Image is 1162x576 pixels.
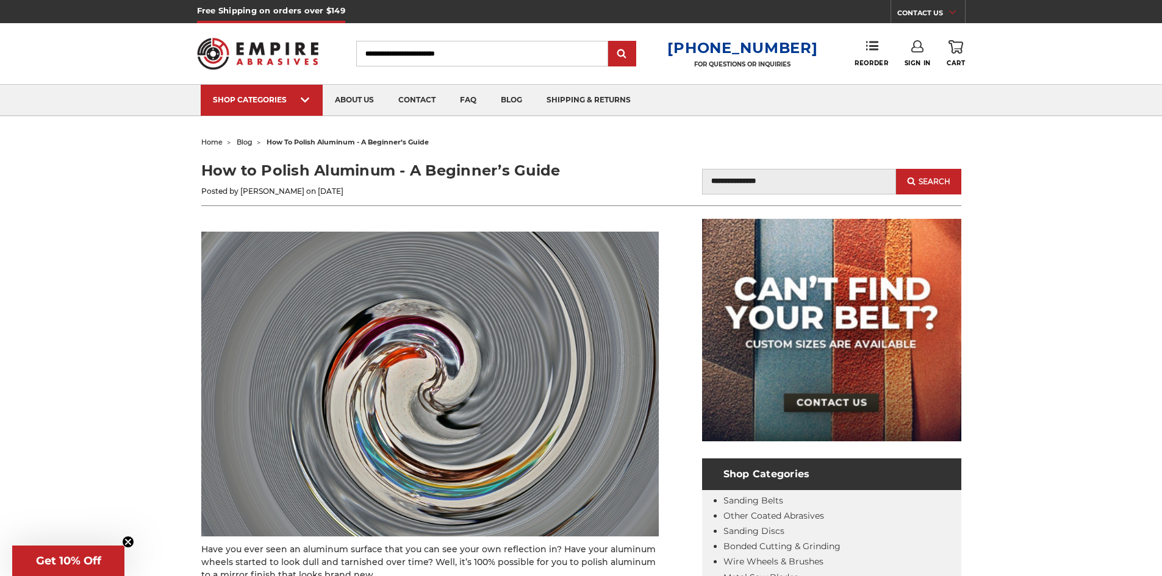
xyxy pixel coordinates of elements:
[201,138,223,146] a: home
[855,59,888,67] span: Reorder
[723,510,824,521] a: Other Coated Abrasives
[855,40,888,66] a: Reorder
[919,177,950,186] span: Search
[36,554,101,567] span: Get 10% Off
[386,85,448,116] a: contact
[448,85,489,116] a: faq
[947,59,965,67] span: Cart
[723,525,784,536] a: Sanding Discs
[610,42,634,66] input: Submit
[201,232,659,536] img: How to Polish Aluminum - A Beginner’s Guide
[667,39,817,57] a: [PHONE_NUMBER]
[237,138,253,146] a: blog
[723,556,823,567] a: Wire Wheels & Brushes
[122,536,134,548] button: Close teaser
[534,85,643,116] a: shipping & returns
[489,85,534,116] a: blog
[947,40,965,67] a: Cart
[201,160,581,182] h1: How to Polish Aluminum - A Beginner’s Guide
[667,60,817,68] p: FOR QUESTIONS OR INQUIRIES
[323,85,386,116] a: about us
[896,169,961,194] button: Search
[12,546,124,576] div: Get 10% OffClose teaser
[702,458,961,490] h4: Shop Categories
[702,219,961,441] img: promo banner for custom belts.
[197,30,319,77] img: Empire Abrasives
[213,95,310,104] div: SHOP CATEGORIES
[897,6,965,23] a: CONTACT US
[723,541,841,552] a: Bonded Cutting & Grinding
[267,138,429,146] span: how to polish aluminum - a beginner’s guide
[723,495,783,506] a: Sanding Belts
[905,59,931,67] span: Sign In
[201,186,581,197] p: Posted by [PERSON_NAME] on [DATE]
